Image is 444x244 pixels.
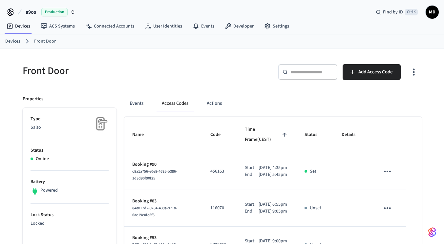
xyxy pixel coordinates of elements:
p: Properties [23,96,43,103]
span: Time Frame(CEST) [245,124,289,145]
p: Locked [31,220,109,227]
p: Booking #90 [132,161,195,168]
p: [DATE] 4:35pm [259,164,287,171]
span: Ctrl K [405,9,418,15]
p: [DATE] 9:05pm [259,208,287,215]
h5: Front Door [23,64,218,78]
span: Name [132,130,152,140]
div: Start: [245,164,259,171]
p: Online [36,156,49,162]
p: 116070 [210,205,229,212]
div: End: [245,171,259,178]
a: Connected Accounts [80,20,139,32]
button: Access Codes [157,96,194,111]
div: Find by IDCtrl K [370,6,423,18]
p: Status [31,147,109,154]
p: Unset [310,205,321,212]
span: MD [426,6,438,18]
p: Booking #83 [132,198,195,205]
p: Set [310,168,316,175]
a: Front Door [34,38,56,45]
span: Production [41,8,68,16]
span: Details [342,130,364,140]
span: c8a1a756-e0e8-4695-b386-1d3d90f90f25 [132,169,177,181]
span: Add Access Code [358,68,393,76]
span: Code [210,130,229,140]
div: End: [245,208,259,215]
p: Battery [31,178,109,185]
p: Booking #53 [132,235,195,241]
button: MD [426,6,439,19]
span: 84e017d2-9784-439a-9718-6ac19c0fc5f3 [132,205,177,218]
button: Add Access Code [343,64,401,80]
img: Placeholder Lock Image [92,116,109,132]
a: User Identities [139,20,187,32]
a: Developer [220,20,259,32]
a: Devices [1,20,35,32]
p: [DATE] 5:45pm [259,171,287,178]
img: SeamLogoGradient.69752ec5.svg [428,227,436,237]
a: ACS Systems [35,20,80,32]
span: Status [305,130,326,140]
button: Actions [201,96,227,111]
p: Type [31,116,109,122]
a: Settings [259,20,294,32]
div: Start: [245,201,259,208]
button: Events [124,96,149,111]
p: Powered [40,187,58,194]
a: Devices [5,38,20,45]
p: Lock Status [31,212,109,218]
span: Find by ID [383,9,403,15]
p: [DATE] 6:55pm [259,201,287,208]
a: Events [187,20,220,32]
span: a9os [26,8,36,16]
p: Salto [31,124,109,131]
p: 456163 [210,168,229,175]
div: ant example [124,96,422,111]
